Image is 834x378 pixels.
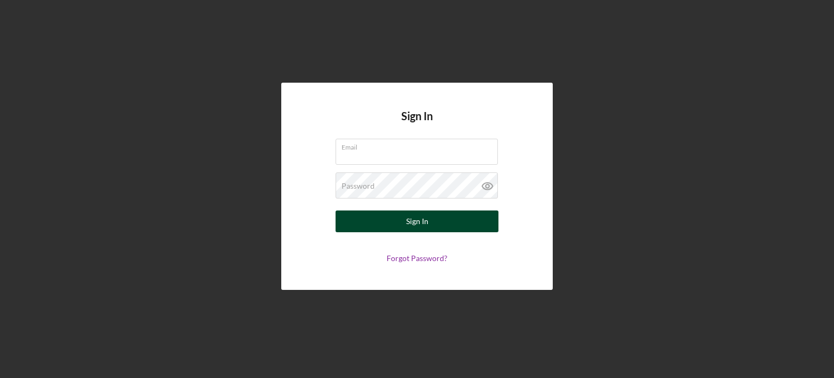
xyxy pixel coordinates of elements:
label: Password [342,182,375,190]
div: Sign In [406,210,428,232]
label: Email [342,139,498,151]
a: Forgot Password? [387,253,447,263]
h4: Sign In [401,110,433,139]
button: Sign In [336,210,498,232]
